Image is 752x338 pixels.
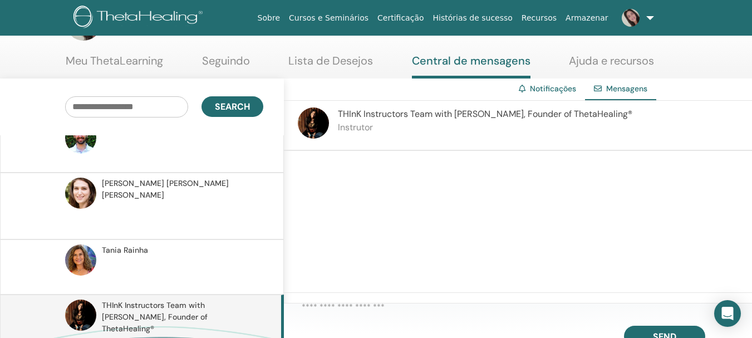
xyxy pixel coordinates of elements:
[517,8,561,28] a: Recursos
[284,8,373,28] a: Cursos e Seminários
[73,6,207,31] img: logo.png
[373,8,428,28] a: Certificação
[338,108,632,120] span: THInK Instructors Team with [PERSON_NAME], Founder of ThetaHealing®
[606,84,647,94] span: Mensagens
[288,54,373,76] a: Lista de Desejos
[569,54,654,76] a: Ajuda e recursos
[102,178,260,201] span: [PERSON_NAME] [PERSON_NAME] [PERSON_NAME]
[561,8,612,28] a: Armazenar
[530,84,576,94] a: Notificações
[102,244,148,256] span: Tania Rainha
[202,54,250,76] a: Seguindo
[253,8,284,28] a: Sobre
[102,300,260,335] span: THInK Instructors Team with [PERSON_NAME], Founder of ThetaHealing®
[65,244,96,276] img: default.jpg
[714,300,741,327] div: Open Intercom Messenger
[338,121,632,134] p: Instrutor
[412,54,530,79] a: Central de mensagens
[65,178,96,209] img: default.jpg
[215,101,250,112] span: Search
[622,9,640,27] img: default.jpg
[66,54,163,76] a: Meu ThetaLearning
[429,8,517,28] a: Histórias de sucesso
[65,300,96,331] img: default.jpg
[298,107,329,139] img: default.jpg
[65,123,96,154] img: default.jpg
[201,96,263,117] button: Search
